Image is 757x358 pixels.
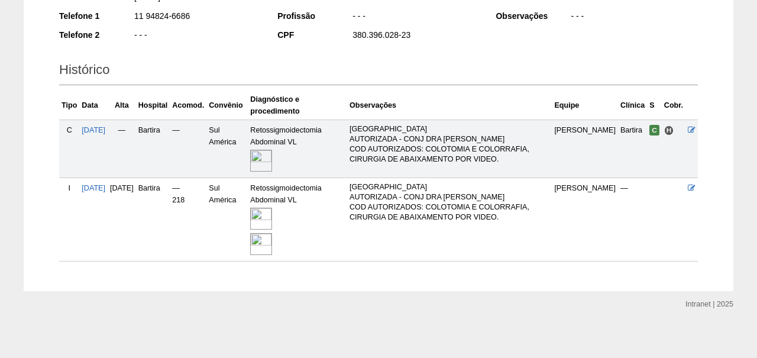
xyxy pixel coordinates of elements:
td: — 218 [170,178,206,261]
th: Alta [108,91,136,120]
td: [PERSON_NAME] [552,120,618,178]
a: [DATE] [82,184,105,192]
td: Bartira [136,120,170,178]
td: Sul América [206,178,248,261]
div: I [62,182,77,194]
td: Retossigmoidectomia Abdominal VL [248,178,347,261]
div: Telefone 1 [59,10,133,22]
th: S [647,91,662,120]
td: [PERSON_NAME] [552,178,618,261]
span: Confirmada [649,125,659,136]
div: Telefone 2 [59,29,133,41]
th: Tipo [59,91,79,120]
th: Convênio [206,91,248,120]
th: Observações [347,91,552,120]
div: - - - [570,10,698,25]
th: Cobr. [662,91,685,120]
td: Sul América [206,120,248,178]
th: Acomod. [170,91,206,120]
a: [DATE] [82,126,105,134]
h2: Histórico [59,58,698,85]
th: Clínica [618,91,647,120]
div: - - - [133,29,261,44]
td: Retossigmoidectomia Abdominal VL [248,120,347,178]
th: Data [79,91,108,120]
div: Observações [496,10,570,22]
div: - - - [351,10,480,25]
div: 11 94824-6686 [133,10,261,25]
div: C [62,124,77,136]
td: Bartira [618,120,647,178]
th: Hospital [136,91,170,120]
span: [DATE] [110,184,134,192]
td: Bartira [136,178,170,261]
td: — [108,120,136,178]
th: Diagnóstico e procedimento [248,91,347,120]
td: — [170,120,206,178]
p: [GEOGRAPHIC_DATA] AUTORIZADA - CONJ DRA [PERSON_NAME] COD AUTORIZADOS: COLOTOMIA E COLORRAFIA, CI... [350,124,549,165]
th: Equipe [552,91,618,120]
div: Profissão [277,10,351,22]
td: — [618,178,647,261]
span: Hospital [664,125,674,136]
div: 380.396.028-23 [351,29,480,44]
div: Intranet | 2025 [685,298,733,310]
p: [GEOGRAPHIC_DATA] AUTORIZADA - CONJ DRA [PERSON_NAME] COD AUTORIZADOS: COLOTOMIA E COLORRAFIA, CI... [350,182,549,222]
div: CPF [277,29,351,41]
